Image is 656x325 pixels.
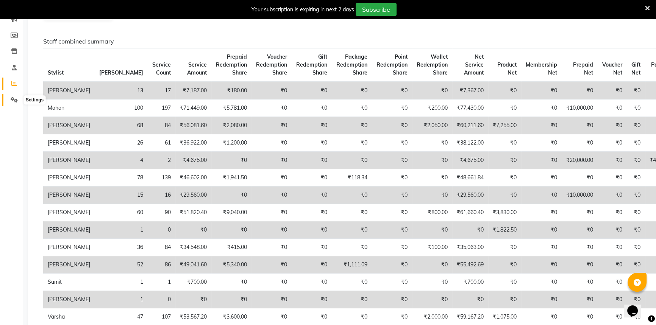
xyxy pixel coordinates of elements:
td: ₹0 [292,274,332,291]
td: ₹0 [292,82,332,100]
td: 197 [148,100,175,117]
td: ₹0 [521,169,562,187]
td: ₹0 [412,152,452,169]
td: ₹0 [627,187,645,204]
td: ₹0 [372,256,412,274]
span: Product Net [497,61,517,76]
td: ₹0 [521,152,562,169]
td: ₹0 [598,187,627,204]
td: ₹0 [372,221,412,239]
td: ₹0 [627,239,645,256]
td: ₹1,200.00 [211,134,251,152]
td: 1 [95,291,148,308]
td: ₹0 [521,187,562,204]
td: ₹0 [332,291,372,308]
td: ₹0 [627,256,645,274]
td: ₹0 [598,82,627,100]
td: ₹0 [562,239,598,256]
td: ₹34,548.00 [175,239,211,256]
td: 78 [95,169,148,187]
td: ₹0 [452,221,488,239]
td: ₹0 [488,152,521,169]
div: Your subscription is expiring in next 2 days [251,6,354,14]
td: ₹0 [292,169,332,187]
td: ₹0 [211,291,251,308]
td: ₹0 [251,82,292,100]
td: 68 [95,117,148,134]
td: [PERSON_NAME] [43,256,95,274]
td: 36 [95,239,148,256]
td: ₹0 [251,239,292,256]
td: ₹0 [251,117,292,134]
td: ₹0 [372,134,412,152]
td: ₹0 [598,221,627,239]
td: ₹0 [292,117,332,134]
td: ₹48,661.84 [452,169,488,187]
td: ₹0 [562,204,598,221]
td: ₹60,211.60 [452,117,488,134]
td: [PERSON_NAME] [43,291,95,308]
td: ₹0 [562,117,598,134]
td: 1 [95,221,148,239]
td: [PERSON_NAME] [43,169,95,187]
td: ₹0 [372,239,412,256]
td: [PERSON_NAME] [43,239,95,256]
td: ₹0 [332,204,372,221]
span: Gift Net [631,61,640,76]
td: ₹0 [627,117,645,134]
td: ₹0 [372,187,412,204]
td: [PERSON_NAME] [43,221,95,239]
span: Point Redemption Share [376,53,408,76]
td: ₹0 [627,152,645,169]
td: Mohan [43,100,95,117]
td: ₹0 [332,187,372,204]
td: ₹0 [211,274,251,291]
span: Voucher Redemption Share [256,53,287,76]
span: Prepaid Redemption Share [216,53,247,76]
td: ₹0 [627,274,645,291]
td: ₹0 [372,82,412,100]
td: 1 [95,274,148,291]
td: ₹0 [488,239,521,256]
td: ₹0 [372,291,412,308]
td: 17 [148,82,175,100]
td: ₹0 [521,204,562,221]
td: ₹7,187.00 [175,82,211,100]
span: Membership Net [526,61,557,76]
td: ₹0 [598,117,627,134]
td: ₹2,050.00 [412,117,452,134]
td: ₹7,367.00 [452,82,488,100]
td: [PERSON_NAME] [43,82,95,100]
td: ₹0 [211,152,251,169]
td: 84 [148,117,175,134]
td: ₹38,122.00 [452,134,488,152]
td: ₹0 [211,221,251,239]
td: ₹51,820.40 [175,204,211,221]
td: ₹0 [412,291,452,308]
td: ₹0 [251,274,292,291]
span: Stylist [48,69,64,76]
td: ₹0 [488,82,521,100]
td: ₹10,000.00 [562,187,598,204]
h6: Staff combined summary [43,38,640,45]
td: ₹0 [598,100,627,117]
td: ₹0 [627,291,645,308]
td: 90 [148,204,175,221]
td: ₹0 [627,204,645,221]
td: ₹61,660.40 [452,204,488,221]
td: ₹0 [292,204,332,221]
td: ₹46,602.00 [175,169,211,187]
td: ₹0 [627,82,645,100]
td: ₹3,830.00 [488,204,521,221]
td: ₹0 [562,169,598,187]
td: ₹0 [332,82,372,100]
td: ₹0 [332,239,372,256]
td: ₹700.00 [175,274,211,291]
td: ₹0 [521,82,562,100]
span: Service Count [152,61,171,76]
td: ₹35,063.00 [452,239,488,256]
td: ₹0 [488,291,521,308]
td: ₹0 [372,100,412,117]
td: ₹0 [562,221,598,239]
span: [PERSON_NAME] [99,69,143,76]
